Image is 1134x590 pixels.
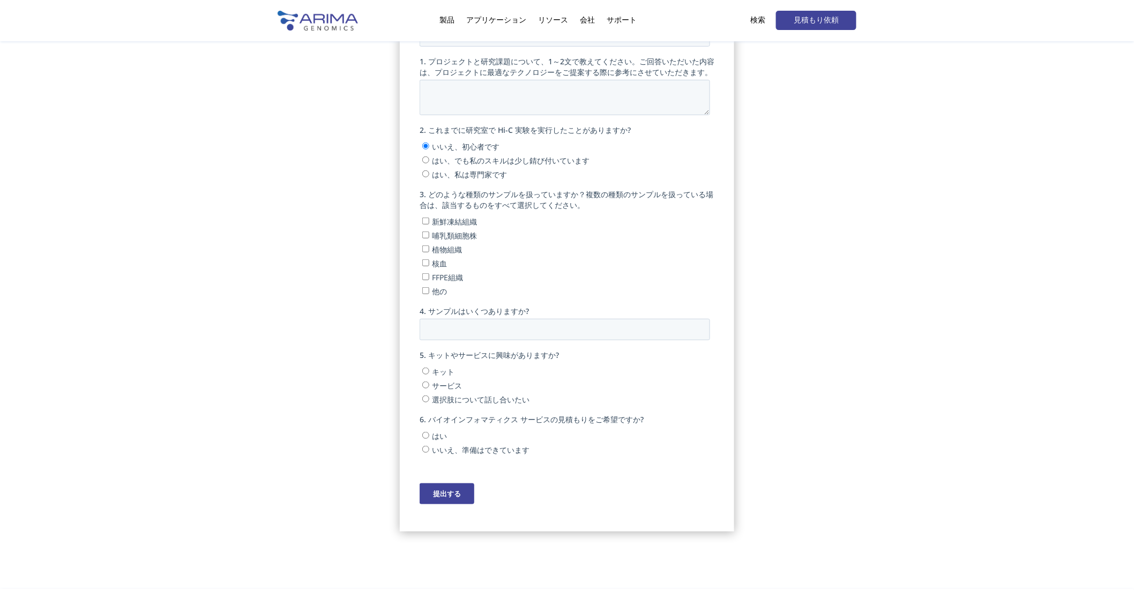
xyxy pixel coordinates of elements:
font: 検索 [750,16,765,25]
img: 有馬ゲノミクスのロゴ [278,11,358,31]
a: 見積もり依頼 [776,11,856,30]
iframe: フォーム1 [420,12,714,518]
font: 見積もり依頼 [794,16,839,25]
